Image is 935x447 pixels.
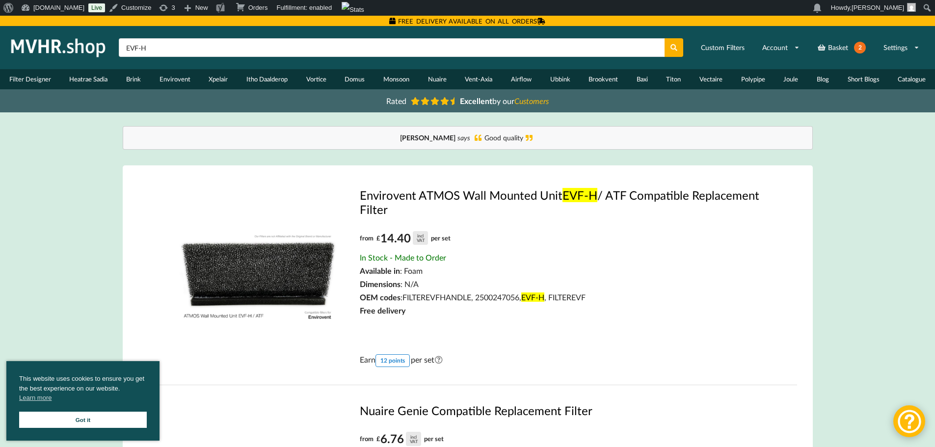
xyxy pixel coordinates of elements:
[502,69,541,89] a: Airflow
[410,439,418,444] div: VAT
[579,69,627,89] a: Brookvent
[402,292,586,302] span: FILTEREVFHANDLE, 2500247056, , FILTEREVF
[400,133,455,142] b: [PERSON_NAME]
[431,234,451,242] span: per set
[627,69,657,89] a: Baxi
[877,39,926,56] a: Settings
[237,69,297,89] a: Itho Daalderop
[119,38,665,57] input: Search product name or part number...
[169,188,346,365] img: Envirovent_EVF-H.jpg
[19,393,52,403] a: cookies - Learn more
[521,292,544,302] mark: EVF-H
[297,69,336,89] a: Vortice
[838,69,889,89] a: Short Blogs
[460,96,492,105] b: Excellent
[376,231,380,246] span: £
[200,69,238,89] a: Xpelair
[811,36,872,59] a: Basket2
[541,69,580,89] a: Ubbink
[360,306,767,315] div: Free delivery
[424,435,444,443] span: per set
[379,93,556,109] a: Rated Excellentby ourCustomers
[417,238,425,242] div: VAT
[854,42,866,53] span: 2
[360,403,767,418] a: Nuaire Genie Compatible Replacement Filter
[88,3,105,12] a: Live
[562,188,597,202] mark: EVF-H
[360,354,445,367] span: Earn per set
[386,96,406,105] span: Rated
[410,435,417,439] div: incl
[657,69,691,89] a: Titon
[360,266,767,275] div: : Foam
[376,431,421,447] div: 6.76
[117,69,150,89] a: Brink
[19,374,147,405] span: This website uses cookies to ensure you get the best experience on our website.
[374,69,419,89] a: Monsoon
[460,96,549,105] span: by our
[360,253,767,262] div: In Stock - Made to Order
[514,96,549,105] i: Customers
[690,69,732,89] a: Vectaire
[852,4,904,11] span: [PERSON_NAME]
[756,39,806,56] a: Account
[360,292,401,302] span: OEM codes
[417,234,424,238] div: incl
[695,39,751,56] a: Custom Filters
[360,234,374,242] span: from
[360,292,767,302] div: :
[360,188,767,216] a: Envirovent ATMOS Wall Mounted UnitEVF-H/ ATF Compatible Replacement Filter
[360,279,767,289] div: : N/A
[732,69,775,89] a: Polypipe
[375,354,410,367] div: 12 points
[150,69,200,89] a: Envirovent
[133,133,802,143] div: Good quality
[360,435,374,443] span: from
[6,361,160,441] div: cookieconsent
[19,412,147,428] a: Got it cookie
[775,69,808,89] a: Joule
[60,69,117,89] a: Heatrae Sadia
[376,431,380,447] span: £
[419,69,456,89] a: Nuaire
[342,2,364,18] img: Views over 48 hours. Click for more Jetpack Stats.
[7,35,110,60] img: mvhr.shop.png
[376,231,428,246] div: 14.40
[360,266,400,275] span: Available in
[888,69,935,89] a: Catalogue
[807,69,838,89] a: Blog
[276,4,332,11] span: Fulfillment: enabled
[335,69,374,89] a: Domus
[455,69,502,89] a: Vent-Axia
[360,279,401,289] span: Dimensions
[457,133,470,142] i: says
